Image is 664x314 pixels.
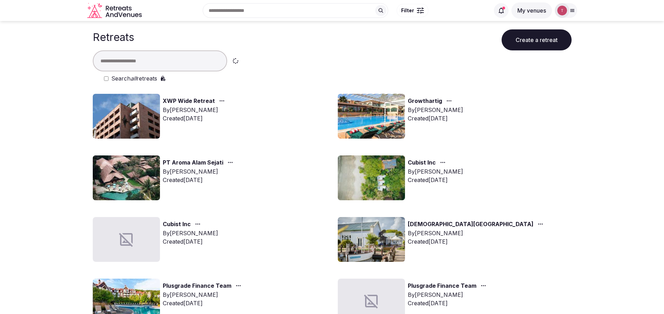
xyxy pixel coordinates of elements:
div: Created [DATE] [163,114,228,123]
div: Created [DATE] [408,299,489,307]
div: By [PERSON_NAME] [408,291,489,299]
a: Plusgrade Finance Team [408,281,476,291]
img: Top retreat image for the retreat: The Liberty Church [338,217,405,262]
button: Filter [397,4,428,17]
div: By [PERSON_NAME] [163,229,218,237]
a: Cubist Inc [408,158,436,167]
label: Search retreats [111,74,157,83]
div: Created [DATE] [408,114,463,123]
div: By [PERSON_NAME] [408,106,463,114]
span: Filter [401,7,414,14]
img: Top retreat image for the retreat: XWP Wide Retreat [93,94,160,139]
img: Top retreat image for the retreat: Cubist Inc [338,155,405,200]
div: Created [DATE] [163,299,244,307]
a: My venues [511,7,552,14]
button: My venues [511,2,552,19]
svg: Retreats and Venues company logo [87,3,143,19]
a: PT Aroma Alam Sejati [163,158,223,167]
a: [DEMOGRAPHIC_DATA][GEOGRAPHIC_DATA] [408,220,533,229]
img: Top retreat image for the retreat: PT Aroma Alam Sejati [93,155,160,200]
button: Create a retreat [502,29,572,50]
div: Created [DATE] [408,176,463,184]
a: Cubist Inc [163,220,191,229]
img: Thiago Martins [557,6,567,15]
a: Growthartig [408,97,442,106]
div: Created [DATE] [163,237,218,246]
a: Visit the homepage [87,3,143,19]
div: Created [DATE] [408,237,546,246]
a: Plusgrade Finance Team [163,281,231,291]
div: Created [DATE] [163,176,236,184]
div: By [PERSON_NAME] [408,167,463,176]
em: all [131,75,137,82]
img: Top retreat image for the retreat: Growthartig [338,94,405,139]
div: By [PERSON_NAME] [408,229,546,237]
div: By [PERSON_NAME] [163,167,236,176]
a: XWP Wide Retreat [163,97,215,106]
div: By [PERSON_NAME] [163,106,228,114]
h1: Retreats [93,31,134,43]
div: By [PERSON_NAME] [163,291,244,299]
